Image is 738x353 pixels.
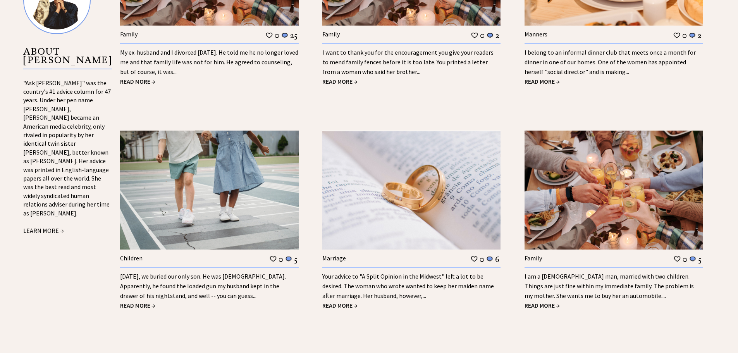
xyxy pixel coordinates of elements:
[479,254,485,264] td: 0
[525,30,547,38] a: Manners
[525,131,703,250] img: family.jpg
[525,272,694,300] a: I am a [DEMOGRAPHIC_DATA] man, married with two children. Things are just fine within my immediat...
[471,32,478,39] img: heart_outline%201.png
[290,30,298,40] td: 25
[322,272,494,300] a: Your advice to "A Split Opinion in the Midwest" left a lot to be desired. The woman who wrote wan...
[120,254,143,262] a: Children
[698,254,702,264] td: 5
[688,32,696,39] img: message_round%201.png
[682,254,688,264] td: 0
[120,77,155,85] a: READ MORE →
[322,301,358,309] a: READ MORE →
[480,30,485,40] td: 0
[269,255,277,263] img: heart_outline%201.png
[322,48,494,76] a: I want to thank you for the encouragement you give your readers to mend family fences before it i...
[285,256,292,263] img: message_round%201.png
[294,254,298,264] td: 5
[486,32,494,39] img: message_round%201.png
[673,32,681,39] img: heart_outline%201.png
[495,254,500,264] td: 6
[486,256,494,263] img: message_round%201.png
[281,32,289,39] img: message_round%201.png
[120,48,298,76] a: My ex-husband and I divorced [DATE]. He told me he no longer loved me and that family life was no...
[23,47,112,69] p: ABOUT [PERSON_NAME]
[120,301,155,309] a: READ MORE →
[120,30,138,38] a: Family
[23,227,64,234] a: LEARN MORE →
[697,30,702,40] td: 2
[322,30,340,38] a: Family
[525,77,560,85] a: READ MORE →
[525,48,696,76] a: I belong to an informal dinner club that meets once a month for dinner in one of our homes. One o...
[322,254,346,262] a: Marriage
[265,32,273,39] img: heart_outline%201.png
[682,30,687,40] td: 0
[278,254,284,264] td: 0
[120,131,299,250] img: children.jpg
[23,79,112,236] div: "Ask [PERSON_NAME]" was the country's #1 advice column for 47 years. Under her pen name [PERSON_N...
[673,255,681,263] img: heart_outline%201.png
[495,30,500,40] td: 2
[525,254,542,262] a: Family
[274,30,280,40] td: 0
[120,272,286,300] a: [DATE], we buried our only son. He was [DEMOGRAPHIC_DATA]. Apparently, he found the loaded gun my...
[525,301,560,309] a: READ MORE →
[470,255,478,263] img: heart_outline%201.png
[689,256,697,263] img: message_round%201.png
[322,77,358,85] a: READ MORE →
[322,131,501,250] img: marriage.jpg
